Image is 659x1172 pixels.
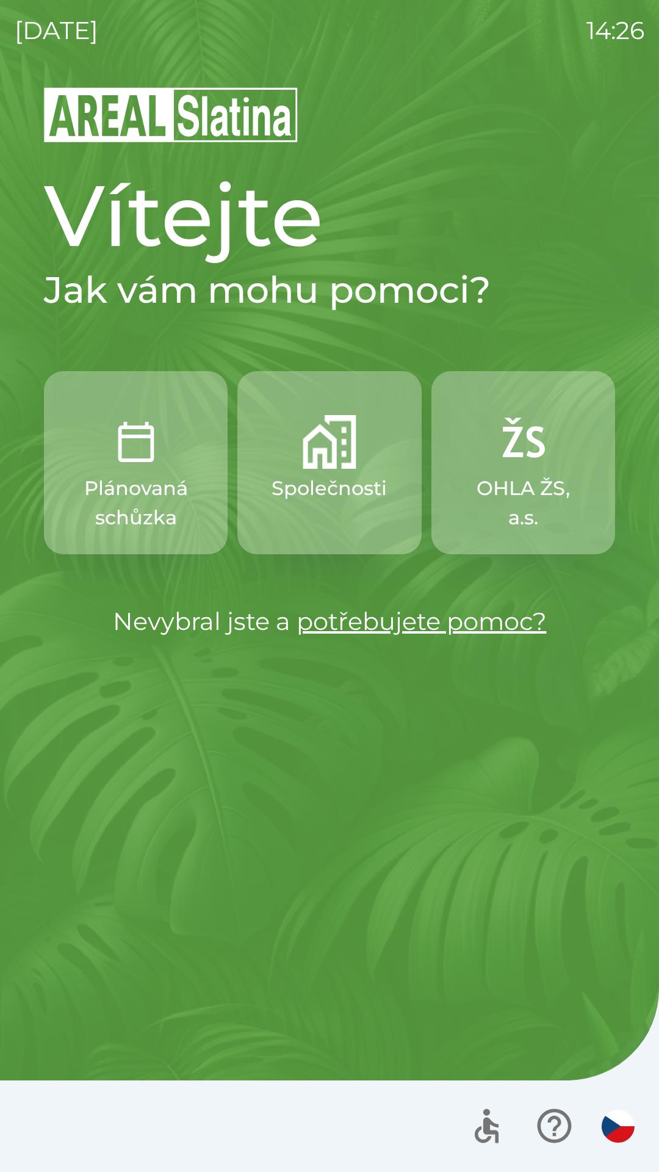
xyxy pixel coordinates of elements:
img: cs flag [602,1110,635,1143]
button: Plánovaná schůzka [44,371,228,554]
p: Nevybral jste a [44,603,615,640]
p: [DATE] [15,12,98,49]
h2: Jak vám mohu pomoci? [44,267,615,313]
img: 0ea463ad-1074-4378-bee6-aa7a2f5b9440.png [109,415,163,469]
img: 58b4041c-2a13-40f9-aad2-b58ace873f8c.png [303,415,356,469]
button: Společnosti [237,371,421,554]
button: OHLA ŽS, a.s. [431,371,615,554]
img: Logo [44,85,615,144]
a: potřebujete pomoc? [297,606,547,636]
h1: Vítejte [44,164,615,267]
img: 9f72f9f4-8902-46ff-b4e6-bc4241ee3c12.png [496,415,550,469]
p: OHLA ŽS, a.s. [461,474,586,532]
p: Plánovaná schůzka [73,474,198,532]
p: Společnosti [272,474,387,503]
p: 14:26 [586,12,644,49]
